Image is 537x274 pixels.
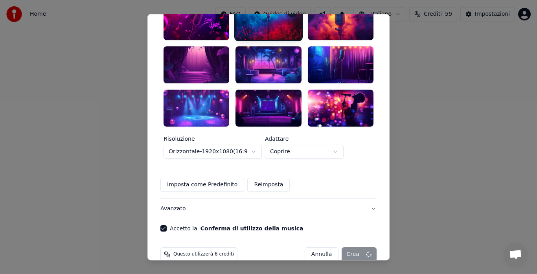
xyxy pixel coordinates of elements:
[305,247,339,261] button: Annulla
[200,226,303,231] button: Accetto la
[170,226,303,231] label: Accetto la
[160,178,244,192] button: Imposta come Predefinito
[160,199,377,219] button: Avanzato
[164,136,262,142] label: Risoluzione
[247,178,290,192] button: Reimposta
[265,136,344,142] label: Adattare
[173,251,234,257] span: Questo utilizzerà 6 crediti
